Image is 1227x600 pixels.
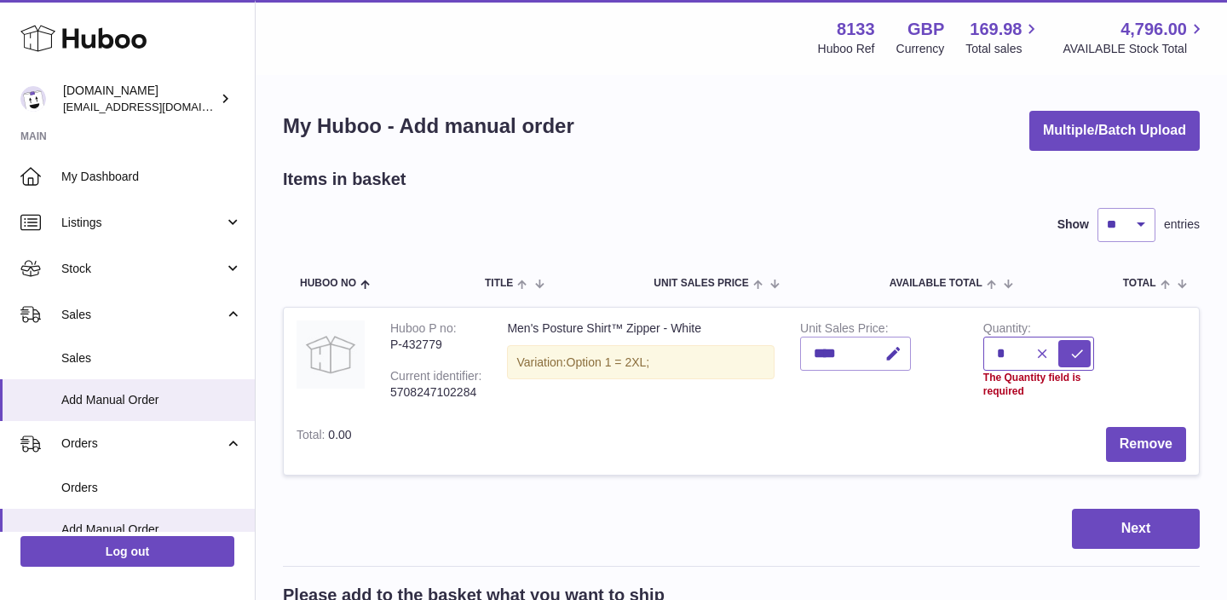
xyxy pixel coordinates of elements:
[61,480,242,496] span: Orders
[567,355,650,369] span: Option 1 = 2XL;
[654,278,748,289] span: Unit Sales Price
[61,436,224,452] span: Orders
[61,350,242,366] span: Sales
[1123,278,1156,289] span: Total
[283,112,574,140] h1: My Huboo - Add manual order
[390,384,481,401] div: 5708247102284
[61,392,242,408] span: Add Manual Order
[1063,18,1207,57] a: 4,796.00 AVAILABLE Stock Total
[328,428,351,441] span: 0.00
[485,278,513,289] span: Title
[61,522,242,538] span: Add Manual Order
[983,321,1031,339] label: Quantity
[1120,18,1187,41] span: 4,796.00
[1063,41,1207,57] span: AVAILABLE Stock Total
[970,18,1022,41] span: 169.98
[965,18,1041,57] a: 169.98 Total sales
[890,278,982,289] span: AVAILABLE Total
[1057,216,1089,233] label: Show
[61,215,224,231] span: Listings
[983,371,1094,398] div: The Quantity field is required
[63,100,251,113] span: [EMAIL_ADDRESS][DOMAIN_NAME]
[20,86,46,112] img: info@activeposture.co.uk
[1164,216,1200,233] span: entries
[800,321,888,339] label: Unit Sales Price
[390,369,481,387] div: Current identifier
[1029,111,1200,151] button: Multiple/Batch Upload
[837,18,875,41] strong: 8133
[390,337,481,353] div: P-432779
[61,307,224,323] span: Sales
[907,18,944,41] strong: GBP
[283,168,406,191] h2: Items in basket
[1106,427,1186,462] button: Remove
[1072,509,1200,549] button: Next
[20,536,234,567] a: Log out
[61,169,242,185] span: My Dashboard
[494,308,787,414] td: Men's Posture Shirt™ Zipper - White
[63,83,216,115] div: [DOMAIN_NAME]
[61,261,224,277] span: Stock
[818,41,875,57] div: Huboo Ref
[896,41,945,57] div: Currency
[297,428,328,446] label: Total
[507,345,775,380] div: Variation:
[390,321,457,339] div: Huboo P no
[300,278,356,289] span: Huboo no
[297,320,365,389] img: Men's Posture Shirt™ Zipper - White
[965,41,1041,57] span: Total sales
